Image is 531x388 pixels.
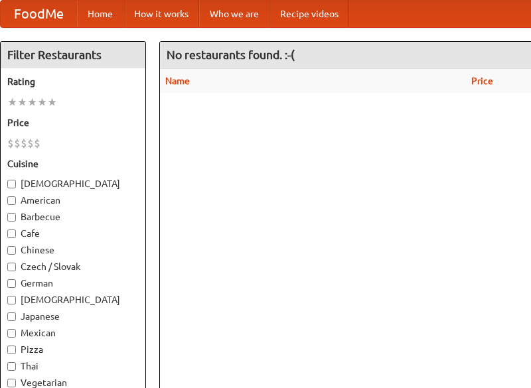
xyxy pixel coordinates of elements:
a: Who we are [199,1,269,27]
label: Barbecue [7,210,139,224]
li: ★ [47,95,57,109]
input: Pizza [7,346,16,354]
li: ★ [17,95,27,109]
li: $ [27,136,34,151]
a: Price [471,76,493,86]
label: Czech / Slovak [7,260,139,273]
li: ★ [7,95,17,109]
label: Cafe [7,227,139,240]
a: FoodMe [1,1,77,27]
a: Home [77,1,123,27]
input: Vegetarian [7,379,16,387]
li: ★ [37,95,47,109]
label: Thai [7,359,139,373]
input: American [7,196,16,205]
label: American [7,194,139,207]
input: German [7,279,16,288]
label: Chinese [7,243,139,257]
input: Mexican [7,329,16,338]
input: Czech / Slovak [7,263,16,271]
input: [DEMOGRAPHIC_DATA] [7,180,16,188]
input: Thai [7,362,16,371]
label: Japanese [7,310,139,323]
li: $ [7,136,14,151]
a: How it works [123,1,199,27]
h5: Cuisine [7,157,139,170]
a: Name [165,76,190,86]
label: [DEMOGRAPHIC_DATA] [7,177,139,190]
h5: Price [7,116,139,129]
h5: Rating [7,75,139,88]
label: [DEMOGRAPHIC_DATA] [7,293,139,306]
li: $ [21,136,27,151]
a: Recipe videos [269,1,349,27]
ng-pluralize: No restaurants found. :-( [167,48,295,61]
input: Cafe [7,229,16,238]
label: German [7,277,139,290]
label: Pizza [7,343,139,356]
li: ★ [27,95,37,109]
input: Barbecue [7,213,16,222]
li: $ [14,136,21,151]
input: [DEMOGRAPHIC_DATA] [7,296,16,304]
input: Chinese [7,246,16,255]
label: Mexican [7,326,139,340]
li: $ [34,136,40,151]
input: Japanese [7,312,16,321]
h4: Filter Restaurants [1,42,145,68]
